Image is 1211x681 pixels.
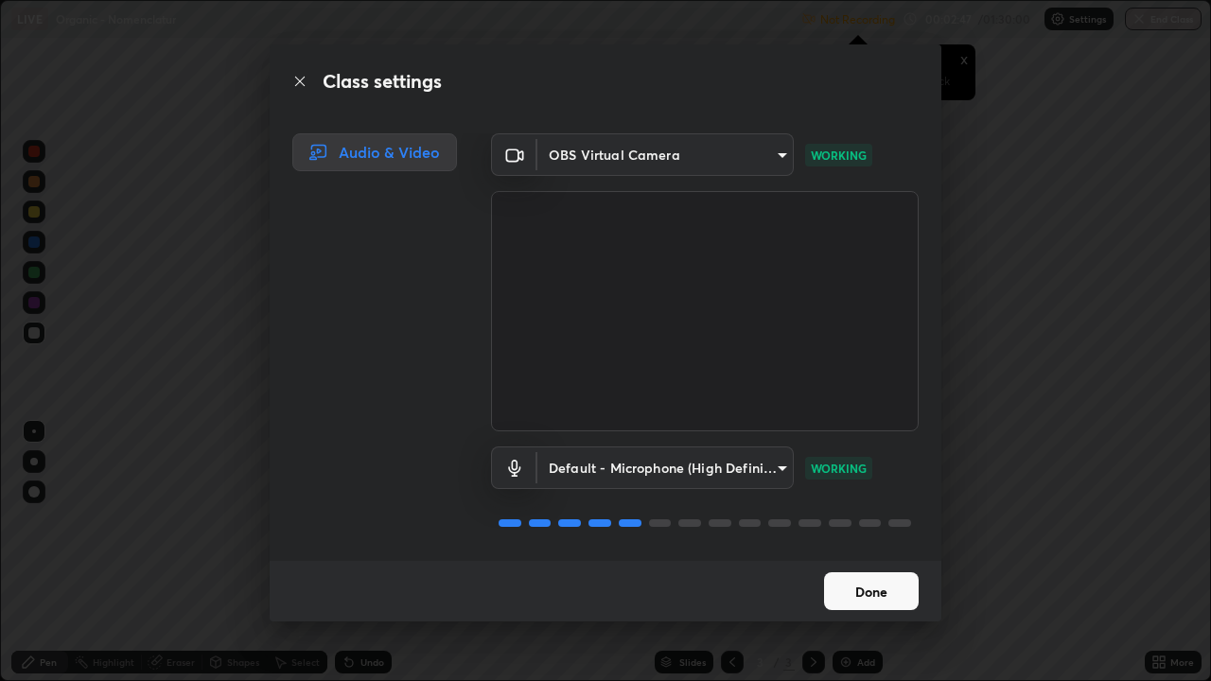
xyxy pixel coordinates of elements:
[537,446,794,489] div: OBS Virtual Camera
[811,460,867,477] p: WORKING
[537,133,794,176] div: OBS Virtual Camera
[323,67,442,96] h2: Class settings
[292,133,457,171] div: Audio & Video
[824,572,919,610] button: Done
[811,147,867,164] p: WORKING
